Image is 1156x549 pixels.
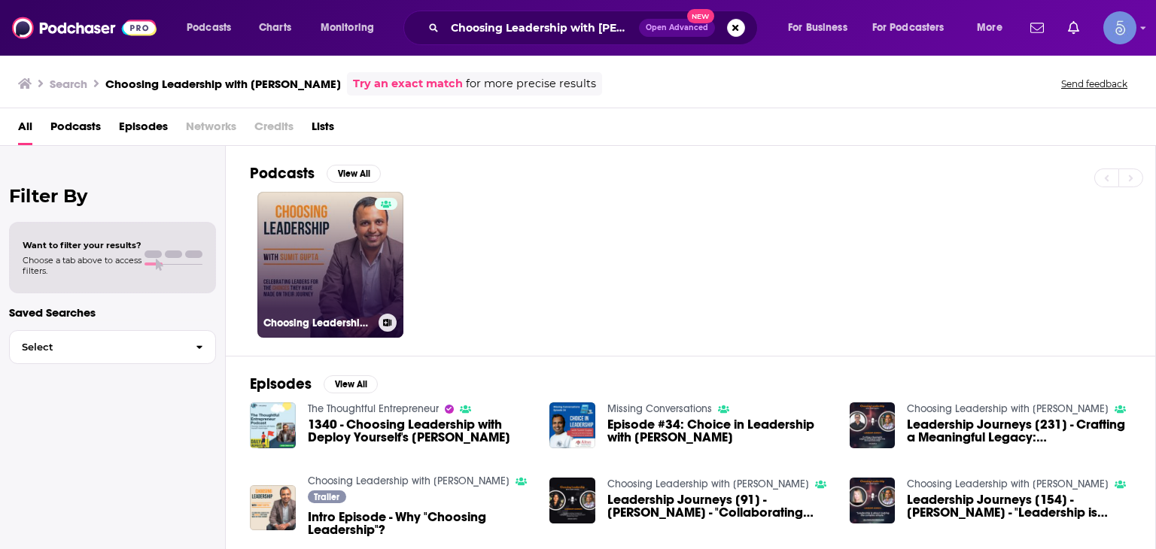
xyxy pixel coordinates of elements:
span: Leadership Journeys [231] - Crafting a Meaningful Legacy: [PERSON_NAME] Leap into Entrepreneurship [907,418,1131,444]
a: 1340 - Choosing Leadership with Deploy Yourself's Sumit Gupta [308,418,532,444]
span: Episode #34: Choice in Leadership with [PERSON_NAME] [607,418,832,444]
button: open menu [310,16,394,40]
span: Leadership Journeys [154] - [PERSON_NAME] - "Leadership is about making the complex simple." [907,493,1131,519]
span: Open Advanced [646,24,708,32]
span: Credits [254,114,294,145]
a: Podcasts [50,114,101,145]
h3: Choosing Leadership with [PERSON_NAME] [105,77,341,91]
a: Choosing Leadership with [PERSON_NAME] [257,192,403,338]
a: Episodes [119,114,168,145]
img: Intro Episode - Why "Choosing Leadership"? [250,485,296,531]
button: Open AdvancedNew [639,19,715,37]
h2: Podcasts [250,164,315,183]
span: Select [10,342,184,352]
a: Choosing Leadership with Sumit Gupta [907,478,1109,490]
img: Leadership Journeys [91] - Shikha Gupta - "Collaborating instead of Competing is the most importa... [549,478,595,523]
span: for more precise results [466,75,596,93]
h2: Episodes [250,375,312,393]
a: Choosing Leadership with Sumit Gupta [607,478,809,490]
h3: Choosing Leadership with [PERSON_NAME] [263,317,373,329]
a: All [18,114,32,145]
span: Choose a tab above to access filters. [23,255,141,276]
span: Want to filter your results? [23,240,141,250]
span: For Podcasters [872,17,945,38]
button: Select [9,330,216,364]
span: Networks [186,114,236,145]
span: More [977,17,1002,38]
a: Missing Conversations [607,402,712,415]
span: New [687,9,714,23]
button: open menu [966,16,1021,40]
input: Search podcasts, credits, & more... [445,16,639,40]
button: open menu [862,16,966,40]
a: Leadership Journeys [154] - Allyson Zimmermann - "Leadership is about making the complex simple." [907,493,1131,519]
span: For Business [788,17,847,38]
button: Send feedback [1057,77,1132,90]
a: Leadership Journeys [91] - Shikha Gupta - "Collaborating instead of Competing is the most importa... [607,493,832,519]
a: PodcastsView All [250,164,381,183]
span: Monitoring [321,17,374,38]
img: Episode #34: Choice in Leadership with Sumit Gupta [549,402,595,448]
a: Choosing Leadership with Sumit Gupta [308,475,510,487]
h3: Search [50,77,87,91]
a: Try an exact match [353,75,463,93]
img: User Profile [1103,11,1136,44]
a: The Thoughtful Entrepreneur [308,402,439,415]
span: Trailer [314,493,339,502]
a: Show notifications dropdown [1062,15,1085,41]
span: Leadership Journeys [91] - [PERSON_NAME] - "Collaborating instead of Competing is the most import... [607,493,832,519]
span: Charts [259,17,291,38]
img: Podchaser - Follow, Share and Rate Podcasts [12,14,157,42]
a: Lists [312,114,334,145]
a: Charts [249,16,300,40]
p: Saved Searches [9,305,216,320]
img: Leadership Journeys [231] - Crafting a Meaningful Legacy: KK Gupta's Leap into Entrepreneurship [850,402,896,448]
a: Episode #34: Choice in Leadership with Sumit Gupta [607,418,832,444]
button: View All [327,165,381,183]
button: View All [324,375,378,393]
div: Search podcasts, credits, & more... [418,11,772,45]
a: EpisodesView All [250,375,378,393]
button: open menu [777,16,866,40]
a: Show notifications dropdown [1024,15,1050,41]
img: 1340 - Choosing Leadership with Deploy Yourself's Sumit Gupta [250,402,296,448]
span: 1340 - Choosing Leadership with Deploy Yourself's [PERSON_NAME] [308,418,532,444]
button: open menu [176,16,251,40]
h2: Filter By [9,185,216,207]
a: Intro Episode - Why "Choosing Leadership"? [308,511,532,536]
a: Choosing Leadership with Sumit Gupta [907,402,1109,415]
span: Logged in as Spiral5-G1 [1103,11,1136,44]
button: Show profile menu [1103,11,1136,44]
img: Leadership Journeys [154] - Allyson Zimmermann - "Leadership is about making the complex simple." [850,478,896,523]
a: Leadership Journeys [231] - Crafting a Meaningful Legacy: KK Gupta's Leap into Entrepreneurship [907,418,1131,444]
span: Podcasts [187,17,231,38]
